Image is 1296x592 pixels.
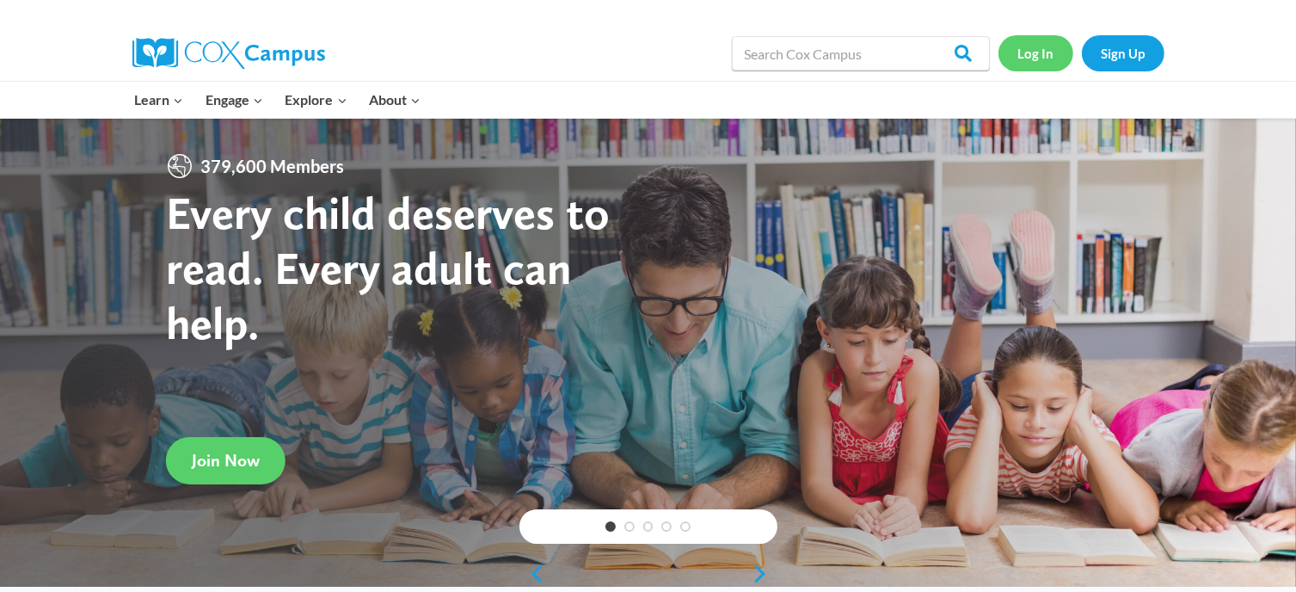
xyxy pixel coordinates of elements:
span: 379,600 Members [193,152,351,180]
a: Join Now [166,437,286,484]
button: Child menu of About [358,82,432,118]
button: Child menu of Engage [194,82,274,118]
button: Child menu of Learn [124,82,195,118]
a: next [752,564,777,584]
a: previous [519,564,545,584]
a: 3 [643,521,654,532]
input: Search Cox Campus [732,36,990,71]
a: Sign Up [1082,35,1164,71]
img: Cox Campus [132,38,325,69]
span: Join Now [192,450,260,471]
a: 1 [605,521,616,532]
div: content slider buttons [519,557,777,591]
a: Log In [998,35,1073,71]
nav: Primary Navigation [124,82,432,118]
a: 4 [661,521,672,532]
a: 2 [624,521,635,532]
strong: Every child deserves to read. Every adult can help. [166,185,610,349]
button: Child menu of Explore [274,82,359,118]
a: 5 [680,521,691,532]
nav: Secondary Navigation [998,35,1164,71]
